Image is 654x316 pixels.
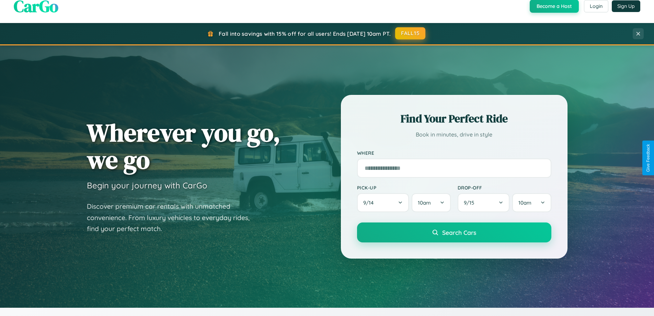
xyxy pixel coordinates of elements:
button: 9/14 [357,193,409,212]
p: Discover premium car rentals with unmatched convenience. From luxury vehicles to everyday rides, ... [87,201,259,235]
button: 10am [512,193,551,212]
button: 9/15 [458,193,510,212]
button: FALL15 [395,27,425,40]
span: 10am [418,199,431,206]
span: 9 / 14 [363,199,377,206]
button: Sign Up [612,0,640,12]
h1: Wherever you go, we go [87,119,280,173]
label: Where [357,150,551,156]
span: 10am [518,199,531,206]
label: Drop-off [458,185,551,190]
p: Book in minutes, drive in style [357,130,551,140]
label: Pick-up [357,185,451,190]
span: Fall into savings with 15% off for all users! Ends [DATE] 10am PT. [219,30,391,37]
span: Search Cars [442,229,476,236]
span: 9 / 15 [464,199,478,206]
h2: Find Your Perfect Ride [357,111,551,126]
button: 10am [412,193,450,212]
div: Give Feedback [646,144,651,172]
button: Search Cars [357,222,551,242]
h3: Begin your journey with CarGo [87,180,207,190]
